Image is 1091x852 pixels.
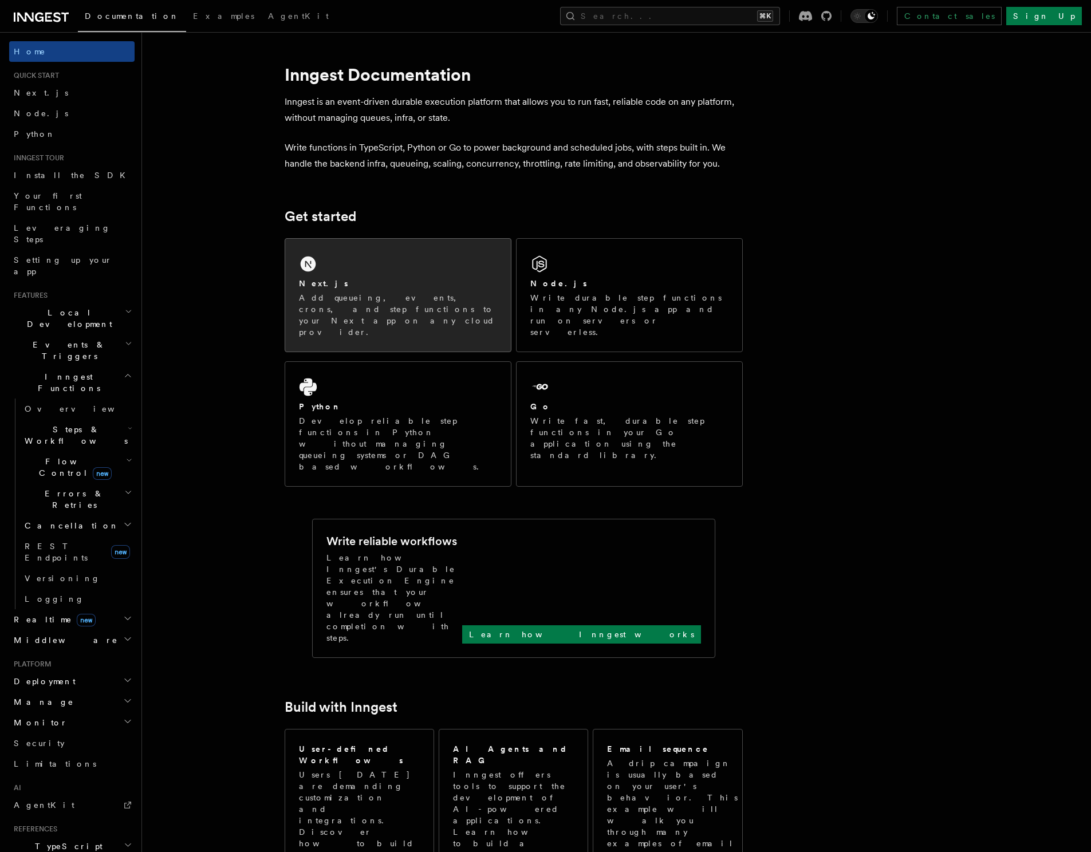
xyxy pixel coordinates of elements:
h1: Inngest Documentation [285,64,743,85]
span: AgentKit [14,800,74,810]
span: Install the SDK [14,171,132,180]
a: Documentation [78,3,186,32]
p: Write fast, durable step functions in your Go application using the standard library. [530,415,728,461]
p: Write functions in TypeScript, Python or Go to power background and scheduled jobs, with steps bu... [285,140,743,172]
span: Documentation [85,11,179,21]
a: GoWrite fast, durable step functions in your Go application using the standard library. [516,361,743,487]
span: Examples [193,11,254,21]
h2: Node.js [530,278,587,289]
button: Errors & Retries [20,483,135,515]
span: Inngest Functions [9,371,124,394]
span: Local Development [9,307,125,330]
a: Get started [285,208,356,224]
a: Contact sales [897,7,1002,25]
span: References [9,825,57,834]
span: Errors & Retries [20,488,124,511]
a: Your first Functions [9,186,135,218]
span: new [93,467,112,480]
span: Overview [25,404,143,413]
a: Overview [20,399,135,419]
h2: AI Agents and RAG [453,743,576,766]
a: Node.js [9,103,135,124]
kbd: ⌘K [757,10,773,22]
span: Setting up your app [14,255,112,276]
a: Learn how Inngest works [462,625,701,644]
button: Toggle dark mode [850,9,878,23]
span: Python [14,129,56,139]
button: Events & Triggers [9,334,135,366]
span: new [111,545,130,559]
a: Node.jsWrite durable step functions in any Node.js app and run on servers or serverless. [516,238,743,352]
a: Install the SDK [9,165,135,186]
span: Platform [9,660,52,669]
a: PythonDevelop reliable step functions in Python without managing queueing systems or DAG based wo... [285,361,511,487]
span: Quick start [9,71,59,80]
span: Events & Triggers [9,339,125,362]
p: Learn how Inngest's Durable Execution Engine ensures that your workflow already run until complet... [326,552,462,644]
a: Next.jsAdd queueing, events, crons, and step functions to your Next app on any cloud provider. [285,238,511,352]
button: Flow Controlnew [20,451,135,483]
a: Security [9,733,135,754]
span: AI [9,783,21,792]
a: Python [9,124,135,144]
a: AgentKit [9,795,135,815]
h2: User-defined Workflows [299,743,420,766]
button: Steps & Workflows [20,419,135,451]
a: REST Endpointsnew [20,536,135,568]
span: Manage [9,696,74,708]
span: Next.js [14,88,68,97]
button: Realtimenew [9,609,135,630]
h2: Next.js [299,278,348,289]
a: Logging [20,589,135,609]
a: Sign Up [1006,7,1082,25]
span: Flow Control [20,456,126,479]
a: Home [9,41,135,62]
span: AgentKit [268,11,329,21]
button: Search...⌘K [560,7,780,25]
a: Versioning [20,568,135,589]
span: Monitor [9,717,68,728]
p: Write durable step functions in any Node.js app and run on servers or serverless. [530,292,728,338]
p: Develop reliable step functions in Python without managing queueing systems or DAG based workflows. [299,415,497,472]
span: Home [14,46,46,57]
p: Inngest is an event-driven durable execution platform that allows you to run fast, reliable code ... [285,94,743,126]
span: Features [9,291,48,300]
a: AgentKit [261,3,336,31]
a: Limitations [9,754,135,774]
button: Deployment [9,671,135,692]
span: Leveraging Steps [14,223,111,244]
p: Add queueing, events, crons, and step functions to your Next app on any cloud provider. [299,292,497,338]
a: Examples [186,3,261,31]
span: Logging [25,594,84,603]
a: Leveraging Steps [9,218,135,250]
button: Local Development [9,302,135,334]
span: Inngest tour [9,153,64,163]
span: REST Endpoints [25,542,88,562]
a: Next.js [9,82,135,103]
p: Learn how Inngest works [469,629,694,640]
span: Cancellation [20,520,119,531]
div: Inngest Functions [9,399,135,609]
span: new [77,614,96,626]
button: Manage [9,692,135,712]
a: Build with Inngest [285,699,397,715]
h2: Write reliable workflows [326,533,457,549]
h2: Python [299,401,341,412]
span: Versioning [25,574,100,583]
span: Middleware [9,634,118,646]
span: Steps & Workflows [20,424,128,447]
button: Cancellation [20,515,135,536]
span: Your first Functions [14,191,82,212]
span: Deployment [9,676,76,687]
button: Monitor [9,712,135,733]
h2: Go [530,401,551,412]
span: Limitations [14,759,96,768]
a: Setting up your app [9,250,135,282]
button: Inngest Functions [9,366,135,399]
button: Middleware [9,630,135,650]
span: Node.js [14,109,68,118]
h2: Email sequence [607,743,709,755]
span: Security [14,739,65,748]
span: Realtime [9,614,96,625]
